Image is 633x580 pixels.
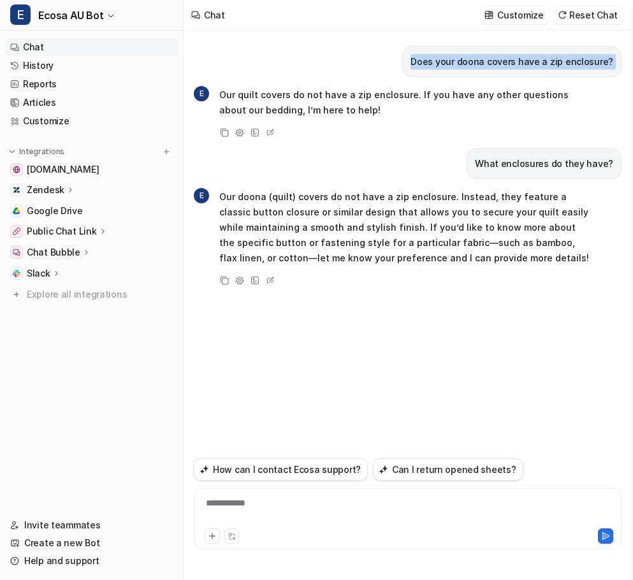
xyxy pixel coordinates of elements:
[194,458,368,481] button: How can I contact Ecosa support?
[5,161,178,178] a: www.ecosa.com.au[DOMAIN_NAME]
[5,38,178,56] a: Chat
[38,6,103,24] span: Ecosa AU Bot
[558,10,567,20] img: reset
[5,516,178,534] a: Invite teammates
[27,225,97,238] p: Public Chat Link
[5,202,178,220] a: Google DriveGoogle Drive
[411,54,613,69] p: Does your doona covers have a zip enclosure?
[10,4,31,25] span: E
[5,112,178,130] a: Customize
[219,189,592,266] p: Our doona (quilt) covers do not have a zip enclosure. Instead, they feature a classic button clos...
[194,188,209,203] span: E
[8,147,17,156] img: expand menu
[27,246,80,259] p: Chat Bubble
[484,10,493,20] img: customize
[5,552,178,570] a: Help and support
[13,249,20,256] img: Chat Bubble
[27,284,173,305] span: Explore all integrations
[5,94,178,112] a: Articles
[162,147,171,156] img: menu_add.svg
[19,147,64,157] p: Integrations
[373,458,523,481] button: Can I return opened sheets?
[5,145,68,158] button: Integrations
[554,6,623,24] button: Reset Chat
[219,87,592,118] p: Our quilt covers do not have a zip enclosure. If you have any other questions about our bedding, ...
[27,205,83,217] span: Google Drive
[497,8,543,22] p: Customize
[5,57,178,75] a: History
[27,163,99,176] span: [DOMAIN_NAME]
[13,207,20,215] img: Google Drive
[5,75,178,93] a: Reports
[5,534,178,552] a: Create a new Bot
[13,166,20,173] img: www.ecosa.com.au
[27,184,64,196] p: Zendesk
[204,8,225,22] div: Chat
[194,86,209,101] span: E
[13,228,20,235] img: Public Chat Link
[13,186,20,194] img: Zendesk
[481,6,548,24] button: Customize
[10,288,23,301] img: explore all integrations
[475,156,613,171] p: What enclosures do they have?
[13,270,20,277] img: Slack
[27,267,50,280] p: Slack
[5,286,178,303] a: Explore all integrations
